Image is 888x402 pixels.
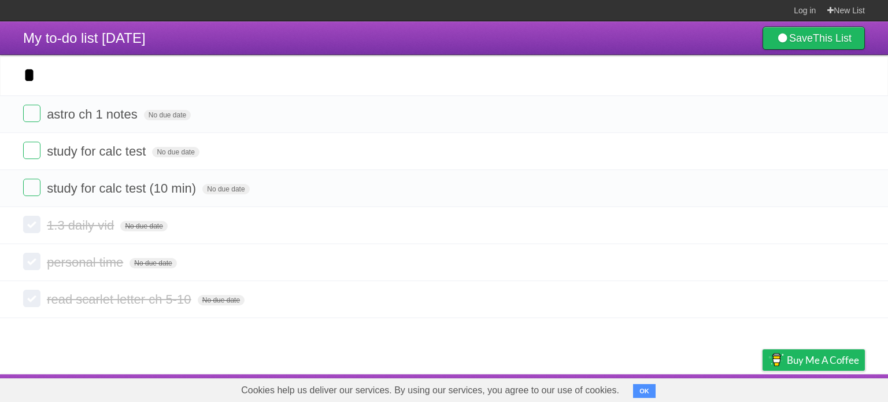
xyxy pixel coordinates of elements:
a: Developers [647,377,694,399]
span: study for calc test [47,144,149,158]
span: personal time [47,255,126,270]
span: read scarlet letter ch 5-10 [47,292,194,307]
span: Buy me a coffee [787,350,859,370]
span: Cookies help us deliver our services. By using our services, you agree to our use of cookies. [230,379,631,402]
span: 1.3 daily vid [47,218,117,233]
b: This List [813,32,852,44]
span: No due date [198,295,245,305]
a: Suggest a feature [792,377,865,399]
span: study for calc test (10 min) [47,181,199,196]
a: About [609,377,633,399]
span: No due date [120,221,167,231]
button: OK [633,384,656,398]
span: astro ch 1 notes [47,107,140,121]
span: No due date [129,258,176,268]
label: Done [23,142,40,159]
span: My to-do list [DATE] [23,30,146,46]
label: Done [23,105,40,122]
a: Privacy [748,377,778,399]
label: Done [23,290,40,307]
a: Terms [708,377,734,399]
span: No due date [144,110,191,120]
label: Done [23,216,40,233]
label: Done [23,253,40,270]
img: Buy me a coffee [768,350,784,370]
label: Done [23,179,40,196]
span: No due date [152,147,199,157]
a: SaveThis List [763,27,865,50]
a: Buy me a coffee [763,349,865,371]
span: No due date [202,184,249,194]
